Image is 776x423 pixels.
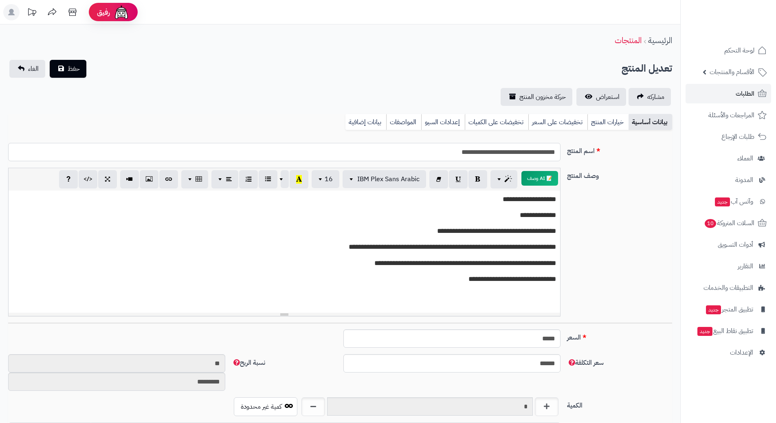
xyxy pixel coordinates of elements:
span: حفظ [68,64,80,74]
label: الكمية [564,397,675,410]
img: ai-face.png [113,4,130,20]
span: أدوات التسويق [718,239,753,250]
a: تطبيق نقاط البيعجديد [686,321,771,341]
span: مشاركه [647,92,664,102]
a: إعدادات السيو [421,114,465,130]
span: لوحة التحكم [724,45,754,56]
a: لوحة التحكم [686,41,771,60]
a: التطبيقات والخدمات [686,278,771,298]
span: الغاء [28,64,39,74]
span: العملاء [737,153,753,164]
a: التقارير [686,256,771,276]
button: حفظ [50,60,86,78]
span: استعراض [596,92,620,102]
a: طلبات الإرجاع [686,127,771,147]
span: 10 [705,219,716,228]
button: 📝 AI وصف [521,171,558,186]
span: رفيق [97,7,110,17]
span: طلبات الإرجاع [721,131,754,142]
span: سعر التكلفة [567,358,604,368]
a: المراجعات والأسئلة [686,105,771,125]
span: جديد [715,197,730,206]
span: 16 [325,174,333,184]
span: التقارير [738,261,753,272]
a: أدوات التسويق [686,235,771,254]
span: IBM Plex Sans Arabic [357,174,420,184]
span: تطبيق نقاط البيع [697,325,753,337]
a: العملاء [686,149,771,168]
span: جديد [706,305,721,314]
button: IBM Plex Sans Arabic [343,170,426,188]
span: المراجعات والأسئلة [708,110,754,121]
span: الإعدادات [730,347,753,358]
label: وصف المنتج [564,168,675,181]
label: السعر [564,329,675,342]
span: الطلبات [736,88,754,99]
a: تحديثات المنصة [22,4,42,22]
a: بيانات أساسية [629,114,672,130]
label: اسم المنتج [564,143,675,156]
span: السلات المتروكة [704,217,754,229]
a: استعراض [576,88,626,106]
span: وآتس آب [714,196,753,207]
a: حركة مخزون المنتج [501,88,572,106]
a: المدونة [686,170,771,190]
a: السلات المتروكة10 [686,213,771,233]
span: المدونة [735,174,753,186]
span: حركة مخزون المنتج [519,92,566,102]
a: خيارات المنتج [587,114,629,130]
button: 16 [312,170,339,188]
a: تخفيضات على الكميات [465,114,528,130]
a: الإعدادات [686,343,771,362]
a: وآتس آبجديد [686,192,771,211]
a: الطلبات [686,84,771,103]
span: الأقسام والمنتجات [710,66,754,78]
a: الغاء [9,60,45,78]
span: جديد [697,327,712,336]
h2: تعديل المنتج [622,60,672,77]
a: المواصفات [386,114,421,130]
a: بيانات إضافية [345,114,386,130]
a: الرئيسية [648,34,672,46]
a: المنتجات [615,34,642,46]
a: تطبيق المتجرجديد [686,300,771,319]
span: تطبيق المتجر [705,304,753,315]
span: التطبيقات والخدمات [703,282,753,294]
a: تخفيضات على السعر [528,114,587,130]
span: نسبة الربح [232,358,265,368]
a: مشاركه [629,88,671,106]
